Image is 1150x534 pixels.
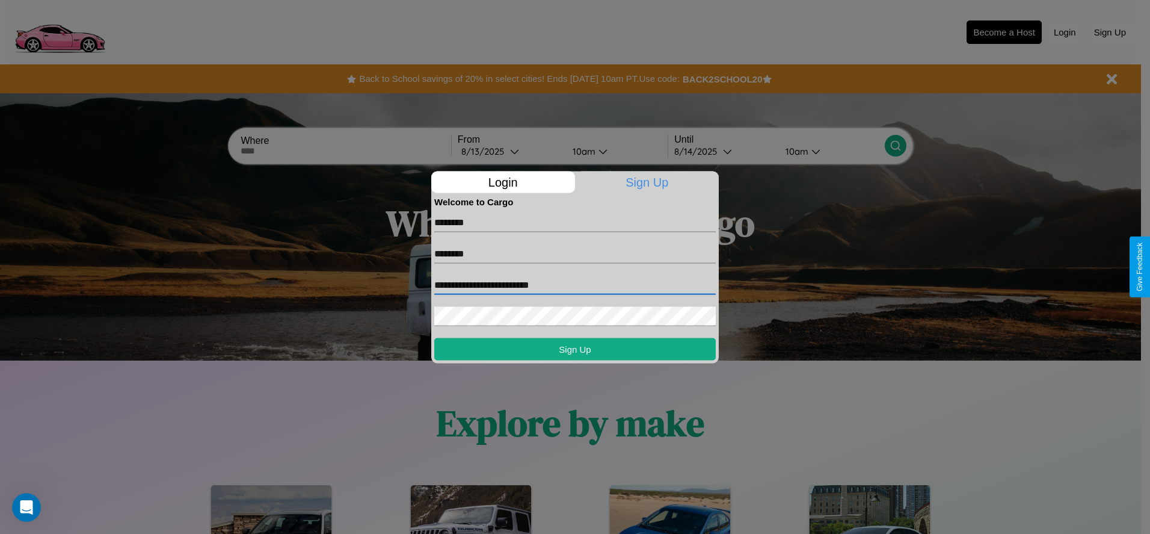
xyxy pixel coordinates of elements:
[1136,243,1144,291] div: Give Feedback
[434,338,716,360] button: Sign Up
[12,493,41,522] iframe: Intercom live chat
[576,171,719,193] p: Sign Up
[431,171,575,193] p: Login
[434,196,716,206] h4: Welcome to Cargo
